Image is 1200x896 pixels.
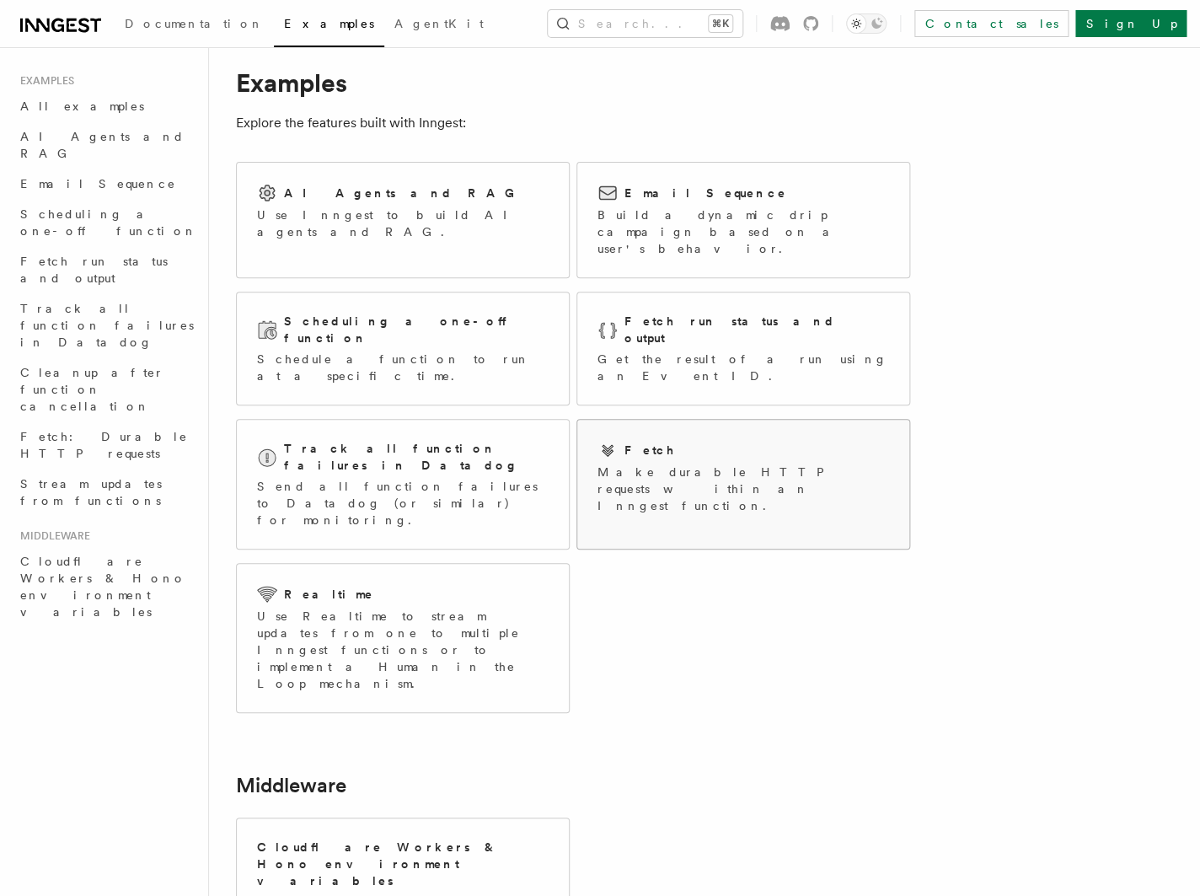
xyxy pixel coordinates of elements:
[20,430,188,460] span: Fetch: Durable HTTP requests
[20,207,197,238] span: Scheduling a one-off function
[257,478,549,528] p: Send all function failures to Datadog (or similar) for monitoring.
[257,351,549,384] p: Schedule a function to run at a specific time.
[20,99,144,113] span: All examples
[13,546,198,627] a: Cloudflare Workers & Hono environment variables
[13,469,198,516] a: Stream updates from functions
[13,91,198,121] a: All examples
[20,255,168,285] span: Fetch run status and output
[576,292,910,405] a: Fetch run status and outputGet the result of a run using an Event ID.
[236,774,346,797] a: Middleware
[236,292,570,405] a: Scheduling a one-off functionSchedule a function to run at a specific time.
[257,207,549,240] p: Use Inngest to build AI agents and RAG.
[548,10,742,37] button: Search...⌘K
[624,313,889,346] h2: Fetch run status and output
[13,529,90,543] span: Middleware
[274,5,384,47] a: Examples
[576,162,910,278] a: Email SequenceBuild a dynamic drip campaign based on a user's behavior.
[20,302,194,349] span: Track all function failures in Datadog
[13,357,198,421] a: Cleanup after function cancellation
[597,464,889,514] p: Make durable HTTP requests within an Inngest function.
[284,313,549,346] h2: Scheduling a one-off function
[13,199,198,246] a: Scheduling a one-off function
[236,419,570,550] a: Track all function failures in DatadogSend all function failures to Datadog (or similar) for moni...
[236,162,570,278] a: AI Agents and RAGUse Inngest to build AI agents and RAG.
[13,421,198,469] a: Fetch: Durable HTTP requests
[284,586,374,603] h2: Realtime
[284,185,523,201] h2: AI Agents and RAG
[13,74,74,88] span: Examples
[236,67,910,98] h1: Examples
[13,246,198,293] a: Fetch run status and output
[394,17,484,30] span: AgentKit
[709,15,732,32] kbd: ⌘K
[624,185,787,201] h2: Email Sequence
[13,121,198,169] a: AI Agents and RAG
[846,13,887,34] button: Toggle dark mode
[284,440,549,474] h2: Track all function failures in Datadog
[284,17,374,30] span: Examples
[20,130,185,160] span: AI Agents and RAG
[236,111,910,135] p: Explore the features built with Inngest:
[384,5,494,46] a: AgentKit
[125,17,264,30] span: Documentation
[257,839,549,889] h2: Cloudflare Workers & Hono environment variables
[20,477,162,507] span: Stream updates from functions
[20,177,176,190] span: Email Sequence
[257,608,549,692] p: Use Realtime to stream updates from one to multiple Inngest functions or to implement a Human in ...
[597,351,889,384] p: Get the result of a run using an Event ID.
[13,169,198,199] a: Email Sequence
[236,563,570,713] a: RealtimeUse Realtime to stream updates from one to multiple Inngest functions or to implement a H...
[13,293,198,357] a: Track all function failures in Datadog
[914,10,1069,37] a: Contact sales
[624,442,676,459] h2: Fetch
[576,419,910,550] a: FetchMake durable HTTP requests within an Inngest function.
[1075,10,1187,37] a: Sign Up
[20,555,186,619] span: Cloudflare Workers & Hono environment variables
[597,207,889,257] p: Build a dynamic drip campaign based on a user's behavior.
[20,366,164,413] span: Cleanup after function cancellation
[115,5,274,46] a: Documentation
